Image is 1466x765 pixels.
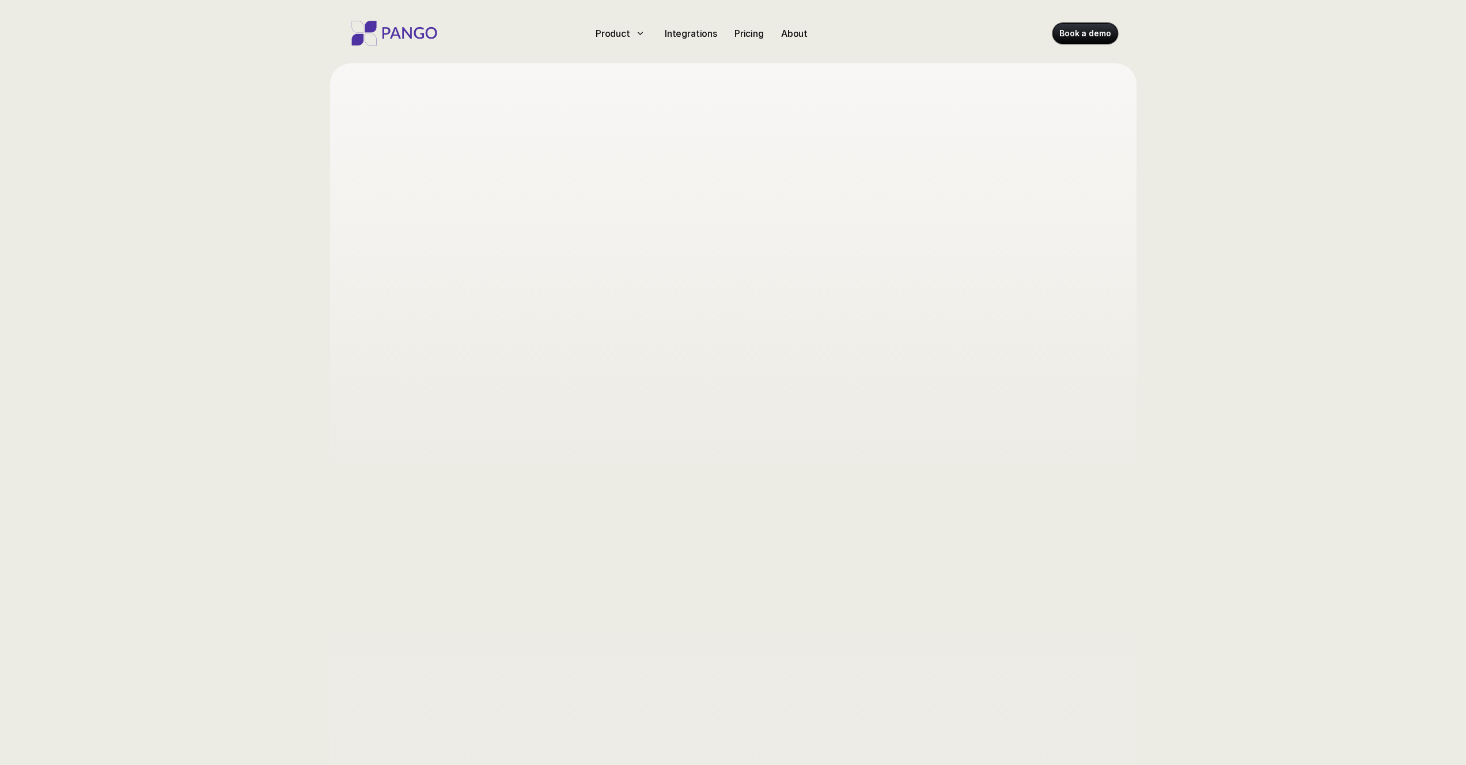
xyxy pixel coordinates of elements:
[1052,23,1118,44] a: Book a demo
[665,26,717,40] p: Integrations
[660,24,722,43] a: Integrations
[1039,246,1056,263] button: Next
[815,246,832,263] button: Previous
[1039,246,1056,263] img: Next Arrow
[596,26,630,40] p: Product
[781,26,808,40] p: About
[815,246,832,263] img: Back Arrow
[776,24,812,43] a: About
[730,24,768,43] a: Pricing
[1059,28,1111,39] p: Book a demo
[734,26,764,40] p: Pricing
